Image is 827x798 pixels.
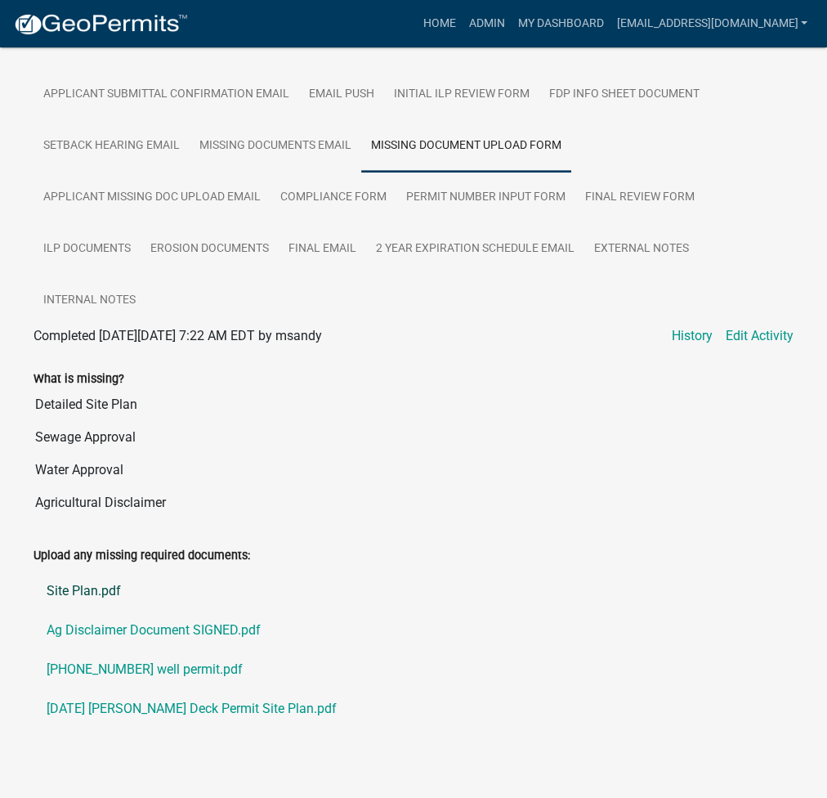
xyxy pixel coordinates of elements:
[141,223,279,276] a: Erosion Documents
[34,275,145,327] a: Internal Notes
[34,69,299,121] a: Applicant Submittal Confirmation Email
[34,120,190,173] a: Setback Hearing Email
[396,172,575,224] a: Permit Number Input Form
[34,172,270,224] a: Applicant Missing Doc Upload Email
[34,572,793,611] a: Site Plan.pdf
[384,69,539,121] a: Initial ILP Review Form
[34,223,141,276] a: ILP Documents
[270,172,396,224] a: Compliance Form
[34,374,124,385] label: What is missing?
[511,8,610,39] a: My Dashboard
[584,223,699,276] a: External Notes
[361,120,571,173] a: Missing Document Upload Form
[279,223,366,276] a: Final Email
[34,650,793,689] a: [PHONE_NUMBER] well permit.pdf
[34,550,250,562] label: Upload any missing required documents:
[539,69,709,121] a: FDP INFO Sheet Document
[462,8,511,39] a: Admin
[190,120,361,173] a: Missing Documents Email
[416,8,462,39] a: Home
[672,326,713,346] a: History
[34,689,793,729] a: [DATE] [PERSON_NAME] Deck Permit Site Plan.pdf
[610,8,814,39] a: [EMAIL_ADDRESS][DOMAIN_NAME]
[34,611,793,650] a: Ag Disclaimer Document SIGNED.pdf
[299,69,384,121] a: Email Push
[575,172,704,224] a: Final Review Form
[366,223,584,276] a: 2 Year Expiration Schedule Email
[34,328,322,343] span: Completed [DATE][DATE] 7:22 AM EDT by msandy
[726,326,793,346] a: Edit Activity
